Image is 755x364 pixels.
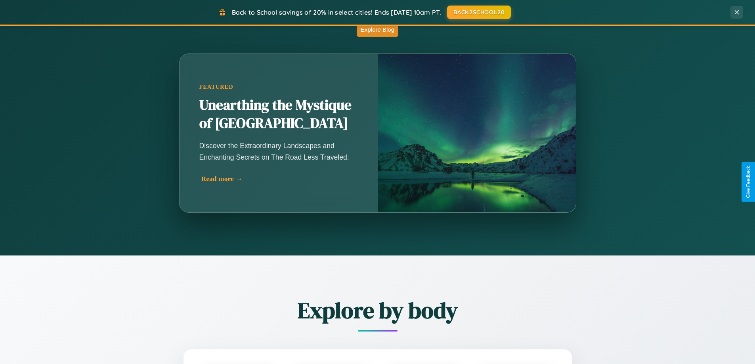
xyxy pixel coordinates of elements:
[357,22,398,37] button: Explore Blog
[199,140,358,162] p: Discover the Extraordinary Landscapes and Enchanting Secrets on The Road Less Traveled.
[447,6,511,19] button: BACK2SCHOOL20
[140,295,615,326] h2: Explore by body
[201,175,360,183] div: Read more →
[232,8,441,16] span: Back to School savings of 20% in select cities! Ends [DATE] 10am PT.
[199,96,358,133] h2: Unearthing the Mystique of [GEOGRAPHIC_DATA]
[745,166,751,198] div: Give Feedback
[199,84,358,90] div: Featured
